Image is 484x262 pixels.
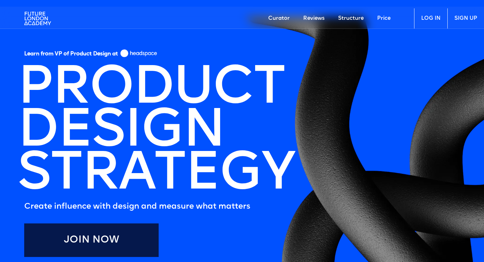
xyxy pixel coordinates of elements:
a: LOG IN [414,8,447,29]
a: Structure [331,8,370,29]
a: Reviews [296,8,331,29]
h5: Learn from VP of Product Design at [24,51,118,60]
a: SIGN UP [447,8,484,29]
a: Curator [261,8,296,29]
a: Join Now [24,223,159,257]
h1: PRODUCT DESIGN STRATEGY [17,68,294,197]
h5: Create influence with design and measure what matters [24,200,294,213]
a: Price [370,8,397,29]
